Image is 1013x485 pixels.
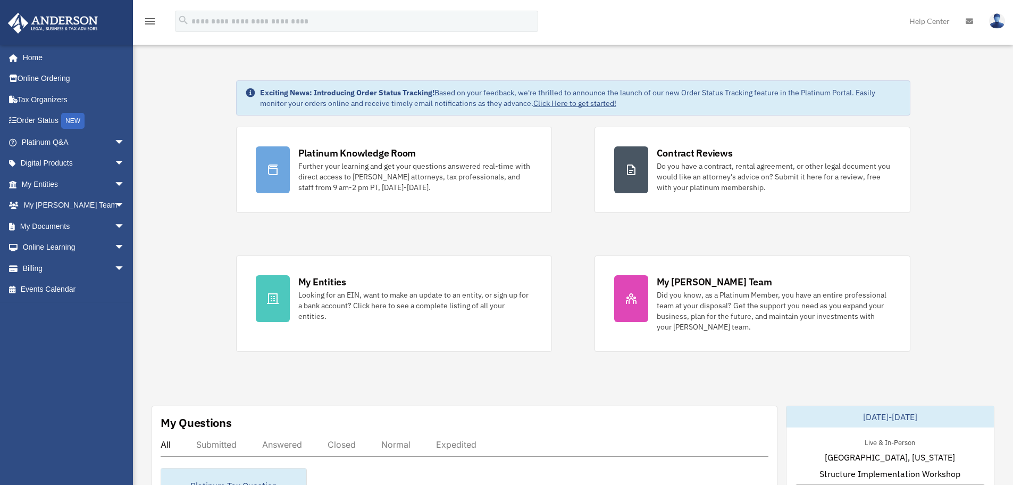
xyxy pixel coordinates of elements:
[7,258,141,279] a: Billingarrow_drop_down
[236,127,552,213] a: Platinum Knowledge Room Further your learning and get your questions answered real-time with dire...
[161,439,171,450] div: All
[595,127,910,213] a: Contract Reviews Do you have a contract, rental agreement, or other legal document you would like...
[298,290,532,322] div: Looking for an EIN, want to make an update to an entity, or sign up for a bank account? Click her...
[825,451,955,464] span: [GEOGRAPHIC_DATA], [US_STATE]
[7,110,141,132] a: Order StatusNEW
[262,439,302,450] div: Answered
[61,113,85,129] div: NEW
[328,439,356,450] div: Closed
[114,174,136,195] span: arrow_drop_down
[786,406,994,428] div: [DATE]-[DATE]
[114,216,136,237] span: arrow_drop_down
[298,275,346,289] div: My Entities
[819,467,960,480] span: Structure Implementation Workshop
[7,174,141,195] a: My Entitiesarrow_drop_down
[5,13,101,34] img: Anderson Advisors Platinum Portal
[178,14,189,26] i: search
[114,237,136,259] span: arrow_drop_down
[7,68,141,89] a: Online Ordering
[7,237,141,258] a: Online Learningarrow_drop_down
[7,153,141,174] a: Digital Productsarrow_drop_down
[533,98,616,108] a: Click Here to get started!
[436,439,476,450] div: Expedited
[144,19,156,28] a: menu
[260,87,901,109] div: Based on your feedback, we're thrilled to announce the launch of our new Order Status Tracking fe...
[856,436,924,447] div: Live & In-Person
[114,153,136,175] span: arrow_drop_down
[7,131,141,153] a: Platinum Q&Aarrow_drop_down
[114,195,136,217] span: arrow_drop_down
[161,415,232,431] div: My Questions
[196,439,237,450] div: Submitted
[7,279,141,300] a: Events Calendar
[114,131,136,153] span: arrow_drop_down
[7,216,141,237] a: My Documentsarrow_drop_down
[989,13,1005,29] img: User Pic
[7,195,141,216] a: My [PERSON_NAME] Teamarrow_drop_down
[298,161,532,193] div: Further your learning and get your questions answered real-time with direct access to [PERSON_NAM...
[7,47,136,68] a: Home
[657,290,891,332] div: Did you know, as a Platinum Member, you have an entire professional team at your disposal? Get th...
[7,89,141,110] a: Tax Organizers
[657,161,891,193] div: Do you have a contract, rental agreement, or other legal document you would like an attorney's ad...
[114,258,136,280] span: arrow_drop_down
[144,15,156,28] i: menu
[260,88,434,97] strong: Exciting News: Introducing Order Status Tracking!
[657,146,733,160] div: Contract Reviews
[236,256,552,352] a: My Entities Looking for an EIN, want to make an update to an entity, or sign up for a bank accoun...
[381,439,411,450] div: Normal
[657,275,772,289] div: My [PERSON_NAME] Team
[595,256,910,352] a: My [PERSON_NAME] Team Did you know, as a Platinum Member, you have an entire professional team at...
[298,146,416,160] div: Platinum Knowledge Room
